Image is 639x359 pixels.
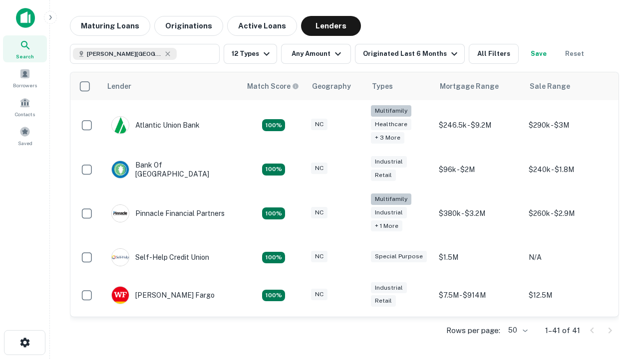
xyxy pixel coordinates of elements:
span: Borrowers [13,81,37,89]
div: + 3 more [371,132,404,144]
td: $7.5M - $914M [434,276,524,314]
a: Borrowers [3,64,47,91]
div: Multifamily [371,105,411,117]
button: Active Loans [227,16,297,36]
img: capitalize-icon.png [16,8,35,28]
div: Sale Range [530,80,570,92]
td: $246.5k - $9.2M [434,100,524,151]
button: Save your search to get updates of matches that match your search criteria. [523,44,555,64]
img: picture [112,249,129,266]
th: Types [366,72,434,100]
td: $290k - $3M [524,100,614,151]
div: Lender [107,80,131,92]
img: picture [112,117,129,134]
div: NC [311,251,327,262]
td: $1.5M [434,238,524,276]
th: Sale Range [524,72,614,100]
div: Pinnacle Financial Partners [111,204,225,222]
button: Reset [559,44,591,64]
div: Geography [312,80,351,92]
div: NC [311,289,327,300]
span: Saved [18,139,32,147]
td: $240k - $1.8M [524,151,614,188]
a: Search [3,35,47,62]
th: Mortgage Range [434,72,524,100]
a: Saved [3,122,47,149]
p: Rows per page: [446,325,500,337]
button: Originations [154,16,223,36]
td: $96k - $2M [434,151,524,188]
div: Healthcare [371,119,411,130]
div: NC [311,163,327,174]
img: picture [112,205,129,222]
div: Matching Properties: 11, hasApolloMatch: undefined [262,252,285,264]
th: Lender [101,72,241,100]
div: Industrial [371,207,407,218]
button: Originated Last 6 Months [355,44,465,64]
iframe: Chat Widget [589,247,639,295]
td: N/A [524,238,614,276]
td: $12.5M [524,276,614,314]
a: Contacts [3,93,47,120]
div: Multifamily [371,193,411,205]
div: NC [311,119,327,130]
div: Matching Properties: 24, hasApolloMatch: undefined [262,207,285,219]
div: Retail [371,170,396,181]
div: Matching Properties: 15, hasApolloMatch: undefined [262,164,285,176]
div: + 1 more [371,220,402,232]
div: Types [372,80,393,92]
div: Originated Last 6 Months [363,48,460,60]
td: $260k - $2.9M [524,188,614,239]
div: Bank Of [GEOGRAPHIC_DATA] [111,161,231,179]
div: NC [311,207,327,218]
div: Mortgage Range [440,80,499,92]
div: Atlantic Union Bank [111,116,200,134]
div: Retail [371,295,396,307]
th: Geography [306,72,366,100]
button: Any Amount [281,44,351,64]
img: picture [112,161,129,178]
h6: Match Score [247,81,297,92]
div: Capitalize uses an advanced AI algorithm to match your search with the best lender. The match sco... [247,81,299,92]
th: Capitalize uses an advanced AI algorithm to match your search with the best lender. The match sco... [241,72,306,100]
span: [PERSON_NAME][GEOGRAPHIC_DATA], [GEOGRAPHIC_DATA] [87,49,162,58]
div: Special Purpose [371,251,427,262]
div: Industrial [371,282,407,294]
div: Matching Properties: 15, hasApolloMatch: undefined [262,290,285,302]
button: All Filters [469,44,519,64]
p: 1–41 of 41 [545,325,580,337]
button: Lenders [301,16,361,36]
div: Matching Properties: 14, hasApolloMatch: undefined [262,119,285,131]
div: Industrial [371,156,407,168]
span: Search [16,52,34,60]
div: Self-help Credit Union [111,248,209,266]
span: Contacts [15,110,35,118]
button: 12 Types [224,44,277,64]
div: [PERSON_NAME] Fargo [111,286,215,304]
td: $380k - $3.2M [434,188,524,239]
div: 50 [504,323,529,338]
img: picture [112,287,129,304]
button: Maturing Loans [70,16,150,36]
